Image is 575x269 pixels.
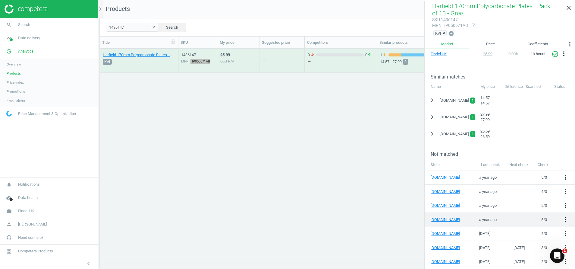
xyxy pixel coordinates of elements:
[379,40,438,45] div: Similar products
[479,259,490,264] span: [DATE]
[514,259,525,264] span: [DATE]
[448,30,454,37] button: add_circle
[533,227,555,241] td: 4 / 3
[523,81,551,92] div: Scanned
[565,4,572,11] i: close
[480,95,490,105] span: 14.57 14.57
[220,52,234,58] div: 25.99
[262,58,266,63] div: —
[511,39,565,49] a: Coefficients
[533,213,555,227] td: 5 / 3
[3,19,15,30] i: search
[85,260,92,267] i: chevron_left
[431,74,575,80] h3: Similar matches
[479,231,490,236] span: [DATE]
[477,81,501,92] div: My price
[5,5,47,14] img: ajHJNr6hYgQAAAAASUVORK5CYII=
[432,17,468,23] div: : 1436147
[18,195,38,200] span: Data health
[431,203,467,208] a: [DOMAIN_NAME]
[6,111,12,117] img: wGWNvw8QSZomAAAAABJRU5ErkJggg==
[429,114,436,121] i: chevron_right
[562,174,569,181] button: more_vert
[479,217,497,222] span: a year ago
[435,30,441,36] span: KVI
[562,188,569,195] i: more_vert
[149,23,158,32] button: clear
[480,129,490,139] span: 26.59 26.59
[106,5,130,12] span: Products
[483,51,503,57] div: 25.99
[479,189,497,194] span: a year ago
[97,5,104,13] i: chevron_right
[560,50,567,57] i: more_vert
[440,98,469,103] span: [DOMAIN_NAME]
[504,159,533,171] th: Next check
[152,25,156,29] i: clear
[560,50,567,58] button: more_vert
[104,59,110,65] span: KVI
[551,50,559,58] i: check_circle_outline
[562,258,569,266] button: more_vert
[18,208,34,214] span: Findel UK
[308,52,316,58] span: 0
[308,59,374,64] div: —
[533,159,555,171] th: Checks
[431,175,467,180] a: [DOMAIN_NAME]
[103,52,175,58] a: Harfield 170mm Polycarbonate Plates - Pack of 10 - Green 10 Pack
[427,128,438,139] button: chevron_right
[431,189,467,194] a: [DOMAIN_NAME]
[425,39,470,49] a: Market
[367,52,372,58] i: arrow_upward
[479,175,497,180] span: a year ago
[425,81,477,92] div: Name
[106,23,159,32] input: SKU/Title search
[479,245,490,250] span: [DATE]
[533,199,555,213] td: 5 / 3
[468,23,476,28] a: open_in_new
[531,52,545,56] span: 10 hours
[440,131,469,137] span: [DOMAIN_NAME]
[3,192,15,203] i: cloud_done
[562,244,569,252] button: more_vert
[431,51,461,57] a: Findel UK
[18,182,40,187] span: Notifications
[310,52,315,58] i: arrow_downward
[7,62,21,67] span: Overview
[472,114,474,120] span: 1
[7,80,24,85] span: Price index
[533,241,555,255] td: 3 / 3
[443,31,445,36] span: ×
[431,259,467,264] a: [DOMAIN_NAME]
[429,97,436,104] i: chevron_right
[432,2,550,17] span: Harfield 170mm Polycarbonate Plates - Pack of 10 - Gree...
[431,245,467,251] a: [DOMAIN_NAME]
[382,52,387,58] i: arrow_downward
[479,203,497,208] span: a year ago
[432,17,440,22] span: sku
[514,245,525,250] span: [DATE]
[562,230,569,238] button: more_vert
[102,40,175,45] div: Title
[533,185,555,199] td: 4 / 3
[7,98,25,103] span: Email alerts
[476,159,504,171] th: Last check
[431,231,467,236] a: [DOMAIN_NAME]
[562,248,567,253] span: 1
[181,40,215,45] div: SKU
[480,112,490,122] span: 27.99 27.99
[431,217,467,223] a: [DOMAIN_NAME]
[3,32,15,44] i: timeline
[18,22,30,27] span: Search
[81,260,96,267] button: chevron_left
[562,202,569,210] button: more_vert
[181,52,214,58] div: 1436147
[3,205,15,217] i: work
[18,235,43,240] span: Need our help?
[432,23,468,28] div: : HP050671AB
[427,112,438,123] button: chevron_right
[443,30,446,36] button: ×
